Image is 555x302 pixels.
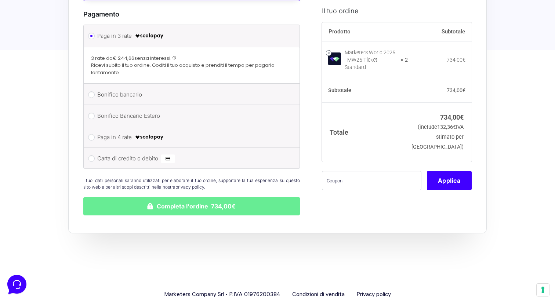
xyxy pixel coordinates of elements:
[97,110,283,121] label: Bonifico Bancario Estero
[537,284,549,296] button: Le tue preferenze relative al consenso per le tecnologie di tracciamento
[64,245,83,251] p: Messaggi
[97,89,283,100] label: Bonifico bancario
[453,124,456,130] span: €
[437,124,456,130] span: 132,36
[400,56,408,63] strong: × 2
[12,62,135,76] button: Inizia una conversazione
[462,57,465,62] span: €
[6,234,51,251] button: Home
[83,9,300,19] h3: Pagamento
[356,290,391,300] a: Privacy policy
[78,91,135,97] a: Apri Centro Assistenza
[6,6,123,18] h2: Ciao da Marketers 👋
[97,153,283,164] label: Carta di credito o debito
[322,6,472,15] h3: Il tuo ordine
[322,79,408,102] th: Subtotale
[113,245,124,251] p: Aiuto
[48,66,108,72] span: Inizia una conversazione
[23,41,38,56] img: dark
[51,234,96,251] button: Messaggi
[411,124,464,150] small: (include IVA stimato per [GEOGRAPHIC_DATA])
[97,30,283,41] label: Paga in 3 rate
[322,22,408,41] th: Prodotto
[440,113,464,121] bdi: 734,00
[12,91,57,97] span: Trova una risposta
[175,184,204,190] a: privacy policy
[447,57,465,62] bdi: 734,00
[83,177,300,190] p: I tuoi dati personali saranno utilizzati per elaborare il tuo ordine, supportare la tua esperienz...
[83,197,300,215] button: Completa l'ordine 734,00€
[322,102,408,161] th: Totale
[97,132,283,143] label: Paga in 4 rate
[6,273,28,295] iframe: Customerly Messenger Launcher
[345,49,396,71] div: Marketers World 2025 - MW25 Ticket Standard
[12,41,26,56] img: dark
[408,22,472,41] th: Subtotale
[322,171,421,190] input: Coupon
[135,133,164,142] img: scalapay-logo-black.png
[22,245,35,251] p: Home
[460,113,464,121] span: €
[462,87,465,93] span: €
[328,52,341,65] img: Marketers World 2025 - MW25 Ticket Standard
[292,290,345,300] a: Condizioni di vendita
[447,87,465,93] bdi: 734,00
[17,107,120,114] input: Cerca un articolo...
[96,234,141,251] button: Aiuto
[427,171,472,190] button: Applica
[161,154,175,163] img: Carta di credito o debito
[35,41,50,56] img: dark
[135,32,164,40] img: scalapay-logo-black.png
[164,290,280,300] span: Marketers Company Srl - P.IVA 01976200384
[12,29,62,35] span: Le tue conversazioni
